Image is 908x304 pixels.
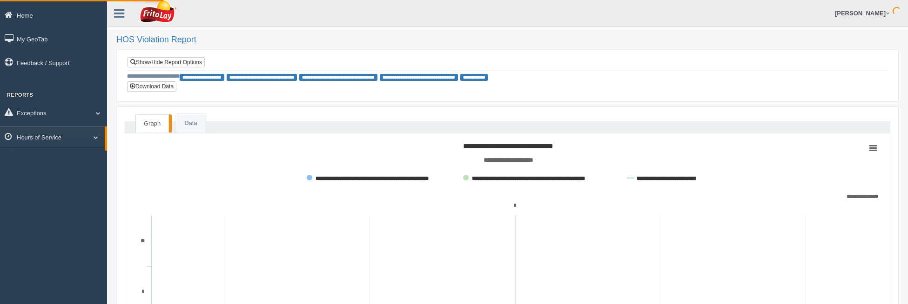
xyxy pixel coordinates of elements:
a: Graph [135,114,169,133]
a: HOS Explanation Reports [17,150,105,167]
a: Data [176,114,205,133]
h2: HOS Violation Report [116,35,899,45]
a: Show/Hide Report Options [128,57,205,67]
button: Download Data [127,81,176,92]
